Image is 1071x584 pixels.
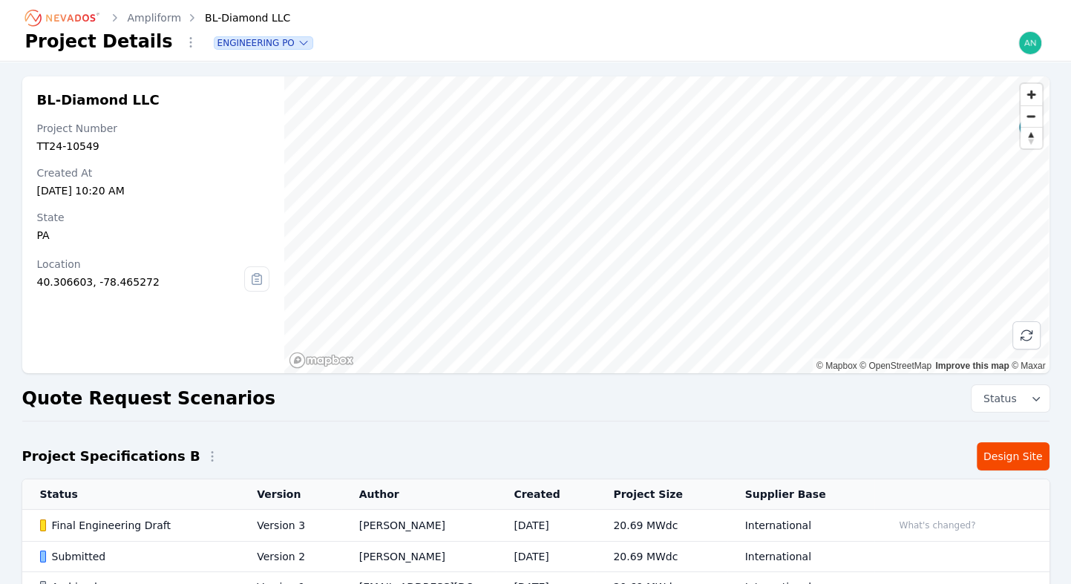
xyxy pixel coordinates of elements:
tr: SubmittedVersion 2[PERSON_NAME][DATE]20.69 MWdcInternational [22,542,1049,572]
td: [PERSON_NAME] [341,542,497,572]
button: Zoom out [1021,105,1042,127]
div: Location [37,257,245,272]
div: TT24-10549 [37,139,270,154]
button: Status [972,385,1049,412]
th: Author [341,479,497,510]
h2: Project Specifications B [22,446,200,467]
button: Engineering PO [214,37,312,49]
img: andrew@nevados.solar [1018,31,1042,55]
td: International [727,510,875,542]
div: 40.306603, -78.465272 [37,275,245,289]
td: Version 2 [239,542,341,572]
div: BL-Diamond LLC [184,10,290,25]
h1: Project Details [25,30,173,53]
div: [DATE] 10:20 AM [37,183,270,198]
div: Project Number [37,121,270,136]
td: Version 3 [239,510,341,542]
h2: BL-Diamond LLC [37,91,270,109]
a: Improve this map [935,361,1009,371]
td: [DATE] [496,510,595,542]
th: Status [22,479,240,510]
a: Maxar [1012,361,1046,371]
span: Reset bearing to north [1021,128,1042,148]
tr: Final Engineering DraftVersion 3[PERSON_NAME][DATE]20.69 MWdcInternationalWhat's changed? [22,510,1049,542]
a: Ampliform [128,10,182,25]
div: Submitted [40,549,232,564]
a: Mapbox [816,361,857,371]
a: Design Site [977,442,1049,470]
td: 20.69 MWdc [595,510,727,542]
canvas: Map [284,76,1049,373]
th: Created [496,479,595,510]
span: Status [977,391,1017,406]
div: State [37,210,270,225]
button: What's changed? [892,517,982,534]
nav: Breadcrumb [25,6,291,30]
div: Final Engineering Draft [40,518,232,533]
h2: Quote Request Scenarios [22,387,275,410]
span: Zoom out [1021,106,1042,127]
td: [PERSON_NAME] [341,510,497,542]
button: Reset bearing to north [1021,127,1042,148]
button: Zoom in [1021,84,1042,105]
td: International [727,542,875,572]
div: Map marker [1019,117,1039,148]
th: Supplier Base [727,479,875,510]
th: Version [239,479,341,510]
td: [DATE] [496,542,595,572]
th: Project Size [595,479,727,510]
td: 20.69 MWdc [595,542,727,572]
a: Mapbox homepage [289,352,354,369]
div: PA [37,228,270,243]
a: OpenStreetMap [859,361,931,371]
div: Created At [37,165,270,180]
